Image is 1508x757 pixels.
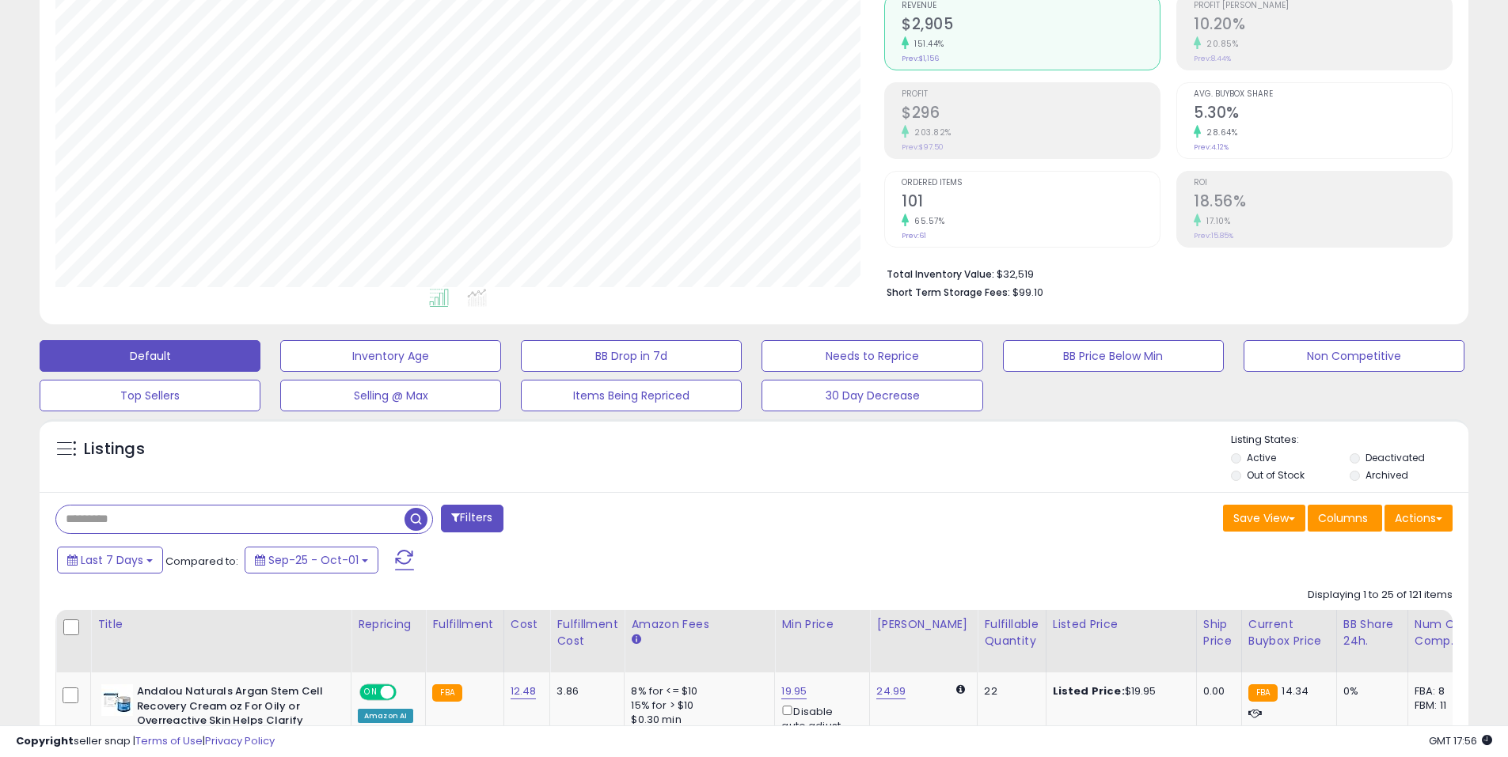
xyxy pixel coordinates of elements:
[40,380,260,411] button: Top Sellers
[1201,215,1230,227] small: 17.10%
[1429,733,1492,748] span: 2025-10-9 17:56 GMT
[781,616,863,633] div: Min Price
[902,179,1160,187] span: Ordered Items
[1248,684,1278,702] small: FBA
[887,267,994,281] b: Total Inventory Value:
[631,698,762,713] div: 15% for > $10
[1318,510,1368,526] span: Columns
[1003,340,1224,372] button: BB Price Below Min
[1244,340,1464,372] button: Non Competitive
[984,616,1039,649] div: Fulfillable Quantity
[556,684,612,698] div: 3.86
[432,684,462,702] small: FBA
[1194,192,1452,214] h2: 18.56%
[1194,231,1233,240] small: Prev: 15.85%
[876,616,971,633] div: [PERSON_NAME]
[909,38,944,50] small: 151.44%
[902,15,1160,36] h2: $2,905
[762,340,982,372] button: Needs to Reprice
[781,683,807,699] a: 19.95
[1308,505,1382,532] button: Columns
[1366,451,1425,464] label: Deactivated
[1223,505,1305,532] button: Save View
[81,552,143,568] span: Last 7 Days
[361,686,381,699] span: ON
[1194,15,1452,36] h2: 10.20%
[268,552,359,568] span: Sep-25 - Oct-01
[1012,285,1043,300] span: $99.10
[876,683,906,699] a: 24.99
[1053,684,1184,698] div: $19.95
[84,438,145,460] h5: Listings
[441,505,503,532] button: Filters
[1343,684,1396,698] div: 0%
[631,633,640,647] small: Amazon Fees.
[521,380,742,411] button: Items Being Repriced
[1415,698,1467,713] div: FBM: 11
[511,616,544,633] div: Cost
[984,684,1033,698] div: 22
[902,142,944,152] small: Prev: $97.50
[1201,38,1238,50] small: 20.85%
[909,215,944,227] small: 65.57%
[1194,104,1452,125] h2: 5.30%
[1194,54,1231,63] small: Prev: 8.44%
[101,684,133,716] img: 41UKRIFRuFL._SL40_.jpg
[280,380,501,411] button: Selling @ Max
[358,616,419,633] div: Repricing
[902,2,1160,10] span: Revenue
[57,547,163,573] button: Last 7 Days
[902,54,939,63] small: Prev: $1,156
[205,733,275,748] a: Privacy Policy
[1194,179,1452,187] span: ROI
[1247,468,1305,482] label: Out of Stock
[1194,90,1452,99] span: Avg. Buybox Share
[1366,468,1408,482] label: Archived
[1053,683,1125,698] b: Listed Price:
[556,616,617,649] div: Fulfillment Cost
[1415,616,1472,649] div: Num of Comp.
[902,104,1160,125] h2: $296
[1194,2,1452,10] span: Profit [PERSON_NAME]
[40,340,260,372] button: Default
[887,263,1441,282] li: $32,519
[1248,616,1330,649] div: Current Buybox Price
[165,554,238,569] span: Compared to:
[521,340,742,372] button: BB Drop in 7d
[631,684,762,698] div: 8% for <= $10
[511,683,537,699] a: 12.48
[631,616,768,633] div: Amazon Fees
[781,702,857,748] div: Disable auto adjust min
[902,192,1160,214] h2: 101
[16,734,275,749] div: seller snap | |
[762,380,982,411] button: 30 Day Decrease
[1308,588,1453,603] div: Displaying 1 to 25 of 121 items
[887,286,1010,299] b: Short Term Storage Fees:
[1201,127,1237,138] small: 28.64%
[1203,684,1229,698] div: 0.00
[1231,433,1468,448] p: Listing States:
[1194,142,1229,152] small: Prev: 4.12%
[1343,616,1401,649] div: BB Share 24h.
[1053,616,1190,633] div: Listed Price
[1247,451,1276,464] label: Active
[909,127,952,138] small: 203.82%
[394,686,420,699] span: OFF
[135,733,203,748] a: Terms of Use
[1203,616,1235,649] div: Ship Price
[1415,684,1467,698] div: FBA: 8
[902,231,926,240] small: Prev: 61
[358,709,413,723] div: Amazon AI
[432,616,496,633] div: Fulfillment
[245,547,378,573] button: Sep-25 - Oct-01
[97,616,344,633] div: Title
[902,90,1160,99] span: Profit
[280,340,501,372] button: Inventory Age
[1385,505,1453,532] button: Actions
[1282,683,1309,698] span: 14.34
[16,733,74,748] strong: Copyright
